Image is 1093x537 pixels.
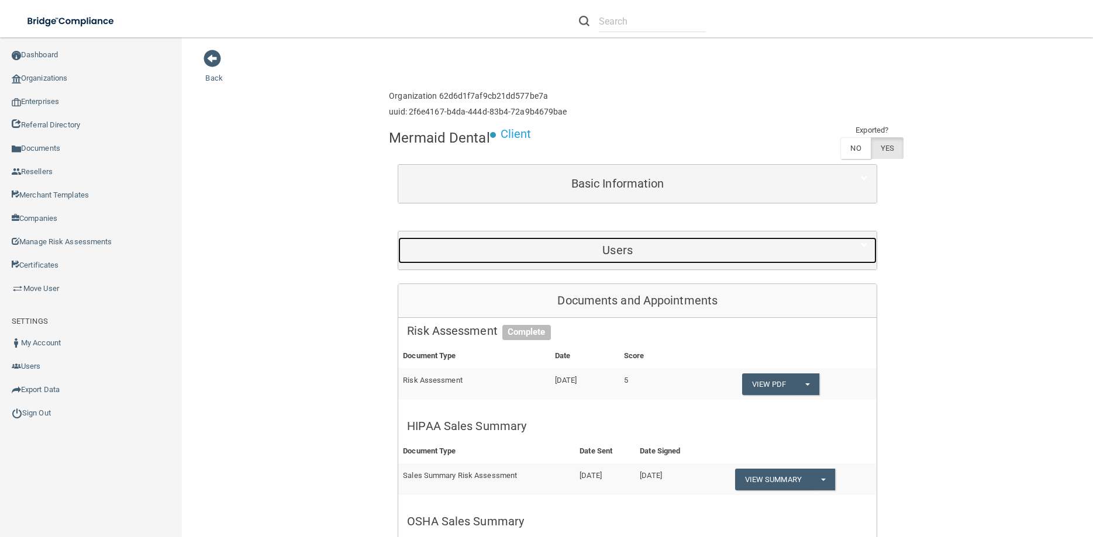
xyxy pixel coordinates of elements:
a: Basic Information [407,171,868,197]
h5: OSHA Sales Summary [407,515,868,528]
img: enterprise.0d942306.png [12,98,21,106]
h5: Risk Assessment [407,324,868,337]
a: Users [407,237,868,264]
a: View Summary [735,469,811,490]
th: Date Signed [635,439,706,463]
th: Document Type [398,439,575,463]
h6: Organization 62d6d1f7af9cb21dd577be7a [389,92,567,101]
td: Sales Summary Risk Assessment [398,463,575,495]
label: YES [871,137,904,159]
img: ic_dashboard_dark.d01f4a41.png [12,51,21,60]
a: Back [205,60,222,82]
th: Document Type [398,344,550,368]
td: Risk Assessment [398,368,550,400]
label: SETTINGS [12,314,48,328]
input: Search [599,11,706,32]
img: ic_power_dark.7ecde6b1.png [12,408,22,418]
td: [DATE] [575,463,635,495]
div: Documents and Appointments [398,284,877,318]
img: briefcase.64adab9b.png [12,283,23,295]
th: Date Sent [575,439,635,463]
td: 5 [619,368,685,400]
td: [DATE] [550,368,619,400]
td: [DATE] [635,463,706,495]
img: organization-icon.f8decf85.png [12,74,21,84]
h5: Users [407,244,828,257]
th: Score [619,344,685,368]
p: Client [501,123,532,145]
img: icon-users.e205127d.png [12,362,21,371]
a: View PDF [742,373,796,395]
img: bridge_compliance_login_screen.278c3ca4.svg [18,9,125,33]
td: Exported? [840,123,904,137]
img: ic_user_dark.df1a06c3.png [12,338,21,348]
label: NO [840,137,870,159]
img: ic_reseller.de258add.png [12,167,21,176]
h5: Basic Information [407,177,828,190]
h5: HIPAA Sales Summary [407,420,868,432]
img: icon-export.b9366987.png [12,385,21,394]
span: Complete [502,325,551,340]
h4: Mermaid Dental [389,130,489,145]
h6: uuid: 2f6e4167-b4da-444d-83b4-72a9b4679bae [389,108,567,116]
th: Date [550,344,619,368]
img: ic-search.3b580494.png [579,16,589,26]
img: icon-documents.8dae5593.png [12,144,21,154]
iframe: Drift Widget Chat Controller [891,454,1079,501]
